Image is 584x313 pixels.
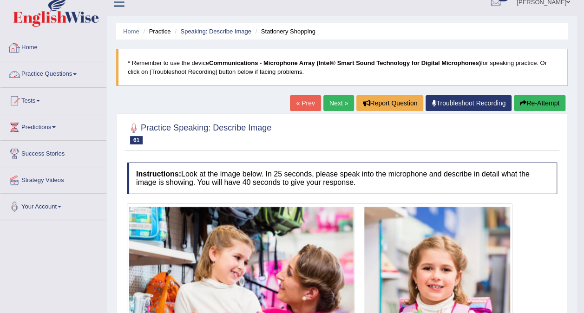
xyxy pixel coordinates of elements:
[323,95,354,111] a: Next »
[0,61,106,85] a: Practice Questions
[0,167,106,190] a: Strategy Videos
[290,95,321,111] a: « Prev
[253,27,315,36] li: Stationery Shopping
[0,35,106,58] a: Home
[130,136,143,144] span: 61
[180,28,251,35] a: Speaking: Describe Image
[127,121,271,144] h2: Practice Speaking: Describe Image
[0,88,106,111] a: Tests
[127,163,557,194] h4: Look at the image below. In 25 seconds, please speak into the microphone and describe in detail w...
[209,59,481,66] b: Communications - Microphone Array (Intel® Smart Sound Technology for Digital Microphones)
[0,194,106,217] a: Your Account
[356,95,423,111] button: Report Question
[116,49,568,86] blockquote: * Remember to use the device for speaking practice. Or click on [Troubleshoot Recording] button b...
[0,141,106,164] a: Success Stories
[141,27,171,36] li: Practice
[123,28,139,35] a: Home
[514,95,565,111] button: Re-Attempt
[0,114,106,137] a: Predictions
[136,170,181,178] b: Instructions:
[426,95,512,111] a: Troubleshoot Recording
